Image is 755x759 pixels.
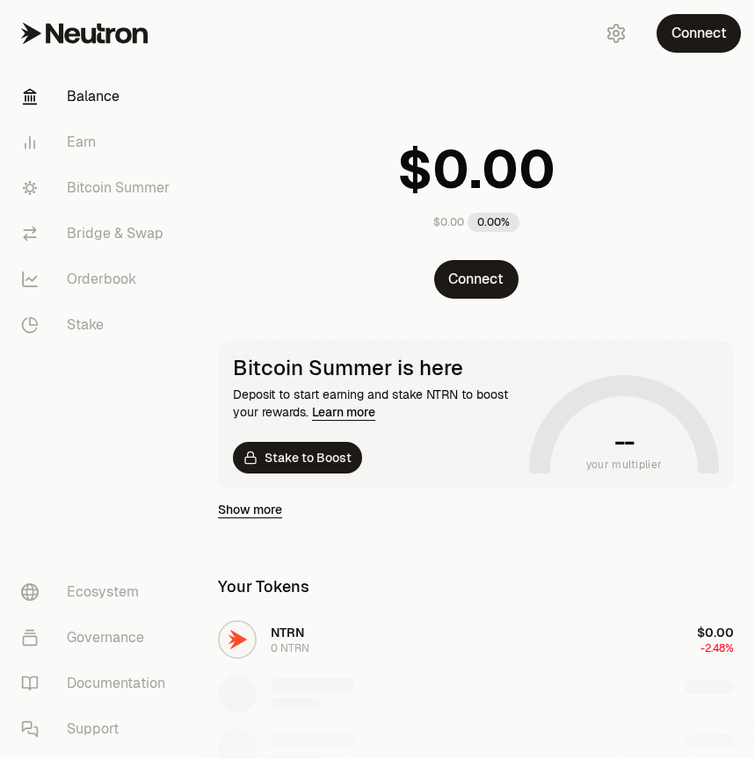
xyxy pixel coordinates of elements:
[7,119,190,165] a: Earn
[7,302,190,348] a: Stake
[7,165,190,211] a: Bitcoin Summer
[7,706,190,752] a: Support
[233,386,522,421] div: Deposit to start earning and stake NTRN to boost your rewards.
[7,615,190,661] a: Governance
[312,404,375,420] a: Learn more
[586,456,663,473] span: your multiplier
[7,74,190,119] a: Balance
[614,428,635,456] h1: --
[468,213,519,232] div: 0.00%
[218,575,309,599] div: Your Tokens
[233,442,362,473] a: Stake to Boost
[433,215,464,229] div: $0.00
[7,661,190,706] a: Documentation
[657,14,741,53] button: Connect
[7,569,190,615] a: Ecosystem
[434,260,519,299] button: Connect
[233,356,522,380] div: Bitcoin Summer is here
[7,257,190,302] a: Orderbook
[218,501,282,518] a: Show more
[7,211,190,257] a: Bridge & Swap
